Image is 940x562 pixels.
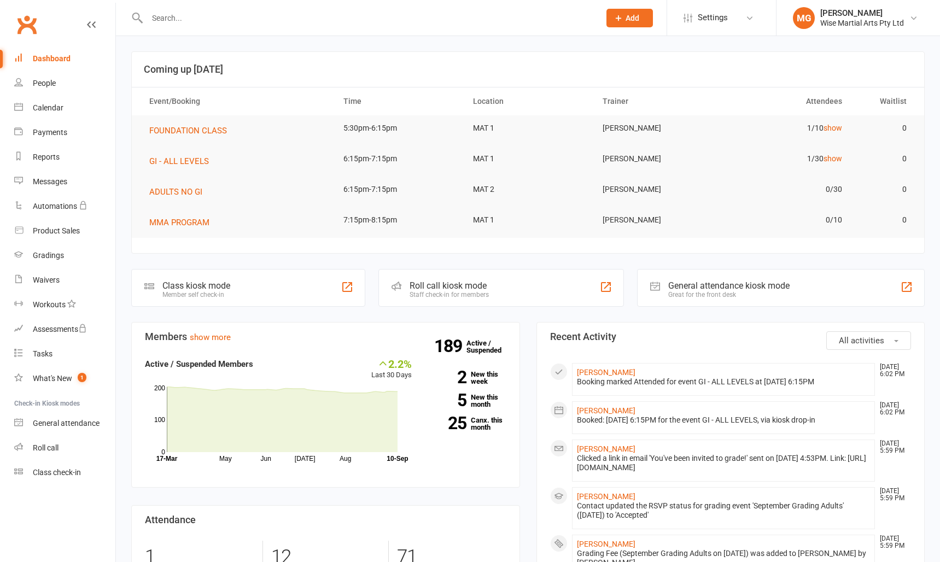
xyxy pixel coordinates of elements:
[593,207,722,233] td: [PERSON_NAME]
[14,460,115,485] a: Class kiosk mode
[428,392,466,408] strong: 5
[852,177,916,202] td: 0
[162,280,230,291] div: Class kiosk mode
[722,207,852,233] td: 0/10
[14,411,115,436] a: General attendance kiosk mode
[824,124,842,132] a: show
[428,415,466,431] strong: 25
[14,194,115,219] a: Automations
[14,169,115,194] a: Messages
[334,207,463,233] td: 7:15pm-8:15pm
[577,377,871,387] div: Booking marked Attended for event GI - ALL LEVELS at [DATE] 6:15PM
[410,280,489,291] div: Roll call kiosk mode
[162,291,230,298] div: Member self check-in
[14,96,115,120] a: Calendar
[33,374,72,383] div: What's New
[722,115,852,141] td: 1/10
[428,417,506,431] a: 25Canx. this month
[145,359,253,369] strong: Active / Suspended Members
[149,155,217,168] button: GI - ALL LEVELS
[144,10,592,26] input: Search...
[722,177,852,202] td: 0/30
[149,124,235,137] button: FOUNDATION CLASS
[33,419,100,428] div: General attendance
[14,243,115,268] a: Gradings
[33,251,64,260] div: Gradings
[14,145,115,169] a: Reports
[190,332,231,342] a: show more
[149,187,202,197] span: ADULTS NO GI
[820,8,904,18] div: [PERSON_NAME]
[13,11,40,38] a: Clubworx
[698,5,728,30] span: Settings
[33,103,63,112] div: Calendar
[577,444,635,453] a: [PERSON_NAME]
[428,369,466,385] strong: 2
[826,331,911,350] button: All activities
[428,371,506,385] a: 2New this week
[577,492,635,501] a: [PERSON_NAME]
[14,436,115,460] a: Roll call
[606,9,653,27] button: Add
[149,216,217,229] button: MMA PROGRAM
[463,207,593,233] td: MAT 1
[33,54,71,63] div: Dashboard
[33,153,60,161] div: Reports
[33,349,52,358] div: Tasks
[14,317,115,342] a: Assessments
[33,177,67,186] div: Messages
[593,87,722,115] th: Trainer
[14,71,115,96] a: People
[577,368,635,377] a: [PERSON_NAME]
[839,336,884,346] span: All activities
[874,535,910,549] time: [DATE] 5:59 PM
[463,87,593,115] th: Location
[33,468,81,477] div: Class check-in
[852,115,916,141] td: 0
[139,87,334,115] th: Event/Booking
[33,202,77,210] div: Automations
[874,440,910,454] time: [DATE] 5:59 PM
[371,358,412,381] div: Last 30 Days
[577,415,871,425] div: Booked: [DATE] 6:15PM for the event GI - ALL LEVELS, via kiosk drop-in
[14,120,115,145] a: Payments
[149,156,209,166] span: GI - ALL LEVELS
[410,291,489,298] div: Staff check-in for members
[626,14,639,22] span: Add
[14,268,115,292] a: Waivers
[577,406,635,415] a: [PERSON_NAME]
[149,126,227,136] span: FOUNDATION CLASS
[434,338,466,354] strong: 189
[334,115,463,141] td: 5:30pm-6:15pm
[33,276,60,284] div: Waivers
[668,291,790,298] div: Great for the front desk
[463,115,593,141] td: MAT 1
[824,154,842,163] a: show
[668,280,790,291] div: General attendance kiosk mode
[149,185,210,198] button: ADULTS NO GI
[852,207,916,233] td: 0
[78,373,86,382] span: 1
[371,358,412,370] div: 2.2%
[149,218,209,227] span: MMA PROGRAM
[722,87,852,115] th: Attendees
[550,331,912,342] h3: Recent Activity
[466,331,515,362] a: 189Active / Suspended
[33,226,80,235] div: Product Sales
[33,325,87,333] div: Assessments
[14,366,115,391] a: What's New1
[33,128,67,137] div: Payments
[33,443,59,452] div: Roll call
[14,46,115,71] a: Dashboard
[463,146,593,172] td: MAT 1
[334,87,463,115] th: Time
[33,79,56,87] div: People
[852,146,916,172] td: 0
[14,292,115,317] a: Workouts
[852,87,916,115] th: Waitlist
[593,146,722,172] td: [PERSON_NAME]
[334,177,463,202] td: 6:15pm-7:15pm
[33,300,66,309] div: Workouts
[577,501,871,520] div: Contact updated the RSVP status for grading event 'September Grading Adults' ([DATE]) to 'Accepted'
[463,177,593,202] td: MAT 2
